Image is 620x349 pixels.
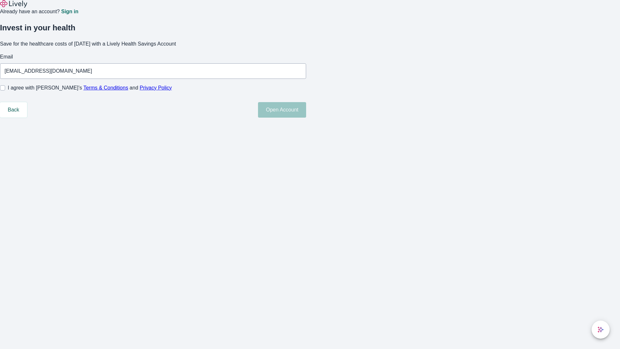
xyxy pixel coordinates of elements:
a: Sign in [61,9,78,14]
span: I agree with [PERSON_NAME]’s and [8,84,172,92]
a: Privacy Policy [140,85,172,90]
a: Terms & Conditions [83,85,128,90]
svg: Lively AI Assistant [597,326,604,333]
button: chat [592,321,610,339]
